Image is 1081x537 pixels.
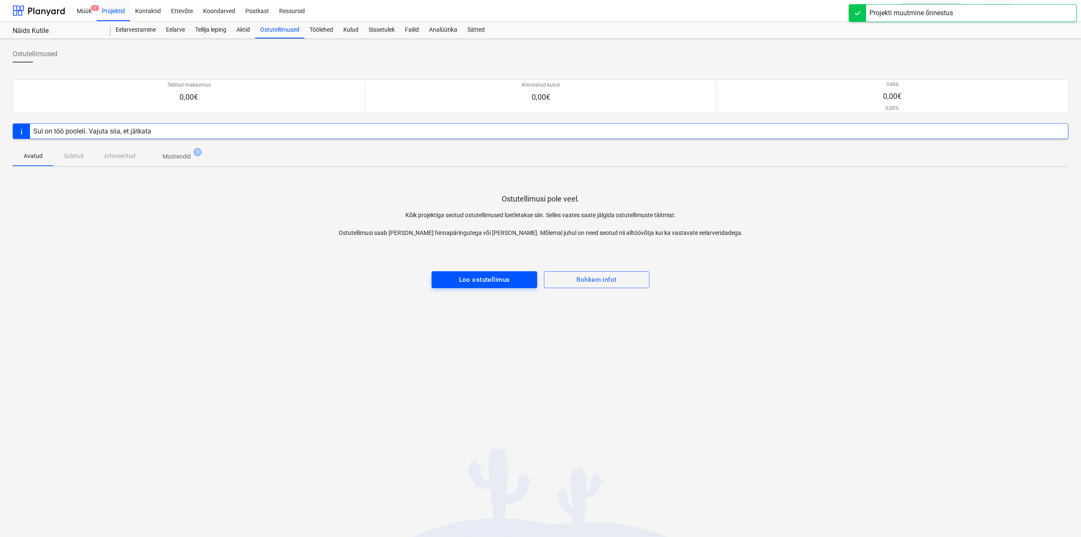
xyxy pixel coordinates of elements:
[163,152,191,161] p: Mustandid
[522,92,560,102] p: 0,00€
[33,127,151,135] div: Sul on töö pooleli. Vajuta siia, et jätkata
[338,22,364,38] a: Kulud
[502,194,579,204] p: Ostutellimusi pole veel.
[432,271,537,288] button: Loo ostutellimus
[91,5,99,11] span: 1
[255,22,304,38] a: Ostutellimused
[576,274,617,285] div: Rohkem infot
[459,274,510,285] div: Loo ostutellimus
[883,105,902,112] p: 0,00%
[544,271,649,288] button: Rohkem infot
[23,152,43,161] p: Avatud
[883,81,902,88] p: Vaba
[161,22,190,38] a: Eelarve
[1039,496,1081,537] iframe: Chat Widget
[111,22,161,38] a: Eelarvestamine
[231,22,255,38] a: Aktid
[883,91,902,101] p: 0,00€
[522,82,560,89] p: Kinnitatud kulud
[869,8,953,18] div: Projekti muutmine õnnestus
[167,82,211,89] p: Tellitud maksumus
[13,27,100,35] div: Näids Kutile
[277,211,804,237] p: Kõik projektiga seotud ostutellimused loetletakse siin. Selles vaates saate jälgida ostutellimust...
[364,22,400,38] a: Sissetulek
[13,49,57,59] span: Ostutellimused
[400,22,424,38] a: Failid
[193,148,202,156] span: 1
[167,92,211,102] p: 0,00€
[424,22,462,38] a: Analüütika
[304,22,338,38] a: Töölehed
[462,22,490,38] a: Sätted
[190,22,231,38] a: Tellija leping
